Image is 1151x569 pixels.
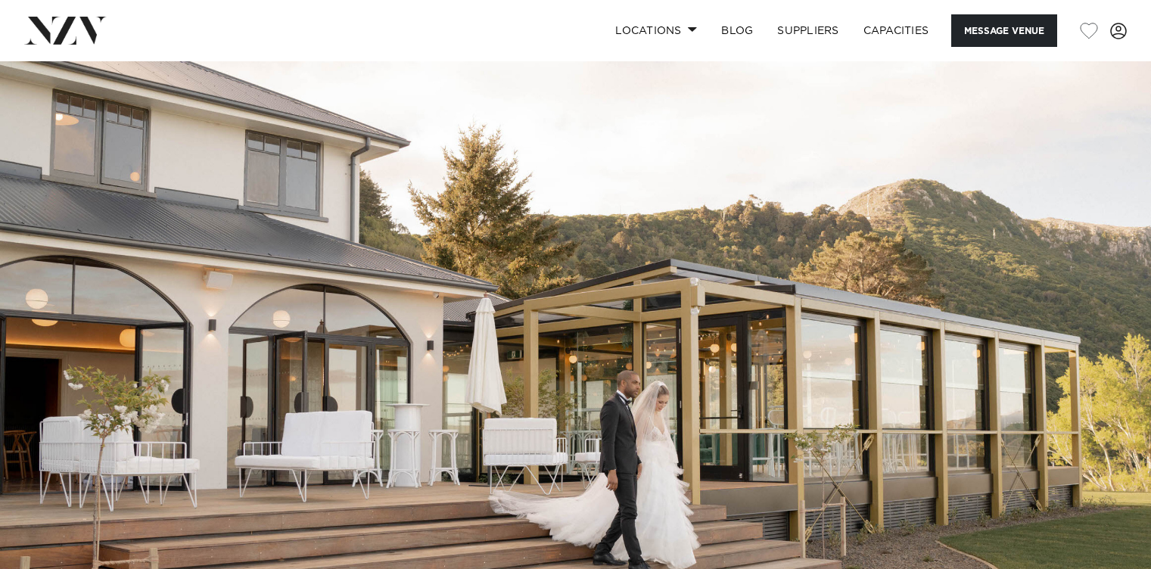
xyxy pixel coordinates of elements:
[765,14,851,47] a: SUPPLIERS
[951,14,1057,47] button: Message Venue
[709,14,765,47] a: BLOG
[24,17,107,44] img: nzv-logo.png
[603,14,709,47] a: Locations
[851,14,941,47] a: Capacities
